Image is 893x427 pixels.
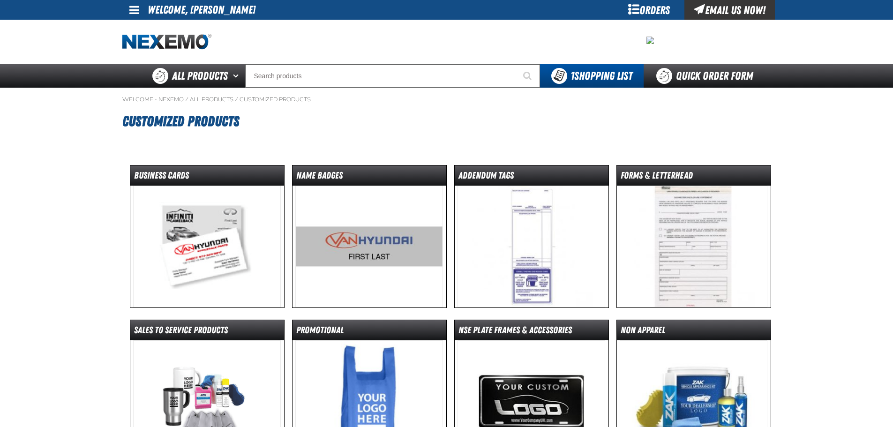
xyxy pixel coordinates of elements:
span: All Products [172,67,228,84]
strong: 1 [570,69,574,82]
a: Name Badges [292,165,447,308]
img: Business Cards [133,186,281,307]
dt: Name Badges [293,169,446,186]
span: / [185,96,188,103]
span: / [235,96,238,103]
h1: Customized Products [122,109,771,134]
dt: Promotional [293,324,446,340]
dt: Non Apparel [617,324,771,340]
a: Addendum Tags [454,165,609,308]
button: Open All Products pages [230,64,245,88]
dt: Sales to Service Products [130,324,284,340]
a: Forms & Letterhead [616,165,771,308]
dt: nse Plate Frames & Accessories [455,324,608,340]
span: Shopping List [570,69,632,82]
img: Forms & Letterhead [620,186,767,307]
a: Home [122,34,211,50]
button: You have 1 Shopping List. Open to view details [540,64,644,88]
img: Addendum Tags [458,186,605,307]
img: 30f62db305f4ced946dbffb2f45f5249.jpeg [646,37,654,44]
dt: Business Cards [130,169,284,186]
a: Business Cards [130,165,285,308]
a: Customized Products [240,96,311,103]
nav: Breadcrumbs [122,96,771,103]
dt: Forms & Letterhead [617,169,771,186]
input: Search [245,64,540,88]
button: Start Searching [517,64,540,88]
a: All Products [190,96,233,103]
img: Name Badges [295,186,443,307]
a: Welcome - Nexemo [122,96,184,103]
dt: Addendum Tags [455,169,608,186]
img: Nexemo logo [122,34,211,50]
a: Quick Order Form [644,64,771,88]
